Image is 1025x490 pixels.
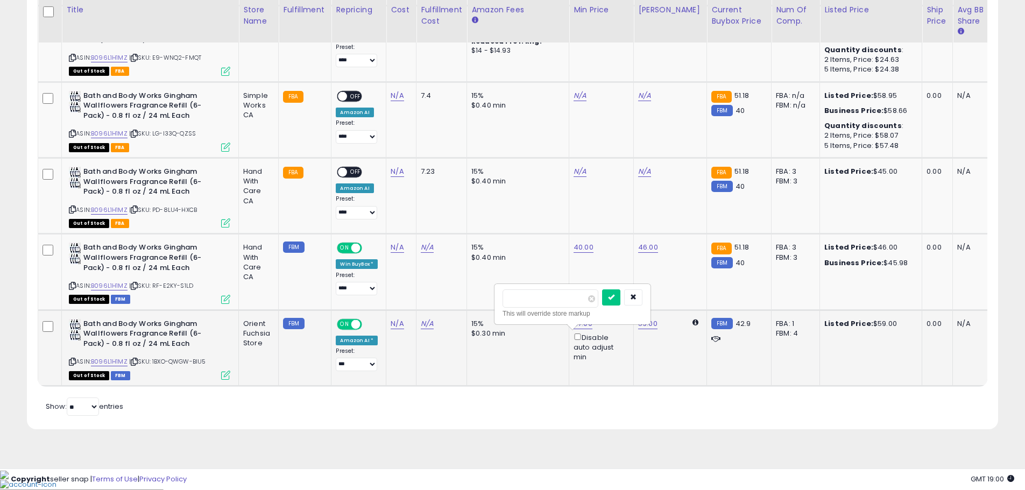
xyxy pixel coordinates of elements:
div: N/A [957,319,993,329]
div: Repricing [336,4,381,16]
span: FBM [111,295,130,304]
div: FBM: 3 [776,253,811,262]
div: ASIN: [69,167,230,226]
span: FBM [111,371,130,380]
div: 5 Items, Price: $24.38 [824,65,914,74]
div: Min Price [574,4,629,16]
div: $45.00 [824,167,914,176]
div: FBA: 1 [776,319,811,329]
div: FBM: 4 [776,329,811,338]
span: 51.18 [734,90,750,101]
small: FBA [283,91,303,103]
div: Win BuyBox * [336,259,378,269]
div: $45.98 [824,258,914,268]
span: FBA [111,67,129,76]
img: 414TQKTtW1L._SL40_.jpg [69,243,81,264]
a: B096L1H1MZ [91,53,128,62]
div: FBA: 3 [776,243,811,252]
div: 2 Items, Price: $24.63 [824,55,914,65]
div: FBM: 3 [776,176,811,186]
small: FBM [711,318,732,329]
div: Preset: [336,119,378,144]
div: : [824,45,914,55]
div: Title [66,4,234,16]
div: Ship Price [927,4,948,27]
div: 0.00 [927,167,944,176]
div: FBA: 3 [776,167,811,176]
div: Amazon AI [336,108,373,117]
a: N/A [391,318,404,329]
div: 15% [471,167,561,176]
b: Quantity discounts [824,120,902,131]
div: 0.00 [927,91,944,101]
a: N/A [421,242,434,253]
b: Quantity discounts [824,45,902,55]
img: 414TQKTtW1L._SL40_.jpg [69,319,81,340]
span: Show: entries [46,401,123,411]
a: 46.00 [638,242,658,253]
span: 42.9 [736,318,751,329]
b: Listed Price: [824,242,873,252]
a: N/A [391,166,404,177]
small: FBM [711,181,732,192]
div: $58.95 [824,91,914,101]
span: | SKU: PD-8LU4-HXCB [129,205,197,214]
span: All listings that are currently out of stock and unavailable for purchase on Amazon [69,219,109,228]
a: N/A [574,166,586,177]
small: FBM [711,257,732,268]
small: FBM [283,318,304,329]
b: Listed Price: [824,318,873,329]
div: FBA: n/a [776,91,811,101]
div: ASIN: [69,319,230,379]
span: 40 [736,258,745,268]
div: $14 - $14.93 [471,46,561,55]
div: Cost [391,4,412,16]
b: Bath and Body Works Gingham Wallflowers Fragrance Refill (6-Pack) - 0.8 fl oz / 24 mL Each [83,167,214,200]
div: ASIN: [69,15,230,74]
div: Amazon AI * [336,336,378,345]
a: N/A [638,166,651,177]
div: Hand With Care CA [243,243,270,282]
div: Num of Comp. [776,4,815,27]
small: FBA [711,91,731,103]
div: Current Buybox Price [711,4,767,27]
div: This will override store markup [503,308,642,319]
a: B096L1H1MZ [91,357,128,366]
div: $0.40 min [471,253,561,262]
a: B096L1H1MZ [91,281,128,290]
div: Preset: [336,347,378,372]
b: Bath and Body Works Gingham Wallflowers Fragrance Refill (6-Pack) - 0.8 fl oz / 24 mL Each [83,243,214,275]
div: Preset: [336,272,378,296]
span: 40 [736,105,745,116]
div: ASIN: [69,243,230,302]
small: Amazon Fees. [471,16,478,25]
div: 15% [471,319,561,329]
div: N/A [957,167,993,176]
span: FBA [111,143,129,152]
span: | SKU: LG-I33Q-QZSS [129,129,196,138]
div: : [824,121,914,131]
span: 40 [736,181,745,191]
span: ON [338,319,352,329]
div: Orient Fuchsia Store [243,319,270,349]
span: All listings that are currently out of stock and unavailable for purchase on Amazon [69,143,109,152]
span: OFF [348,168,365,177]
div: Avg BB Share [957,4,996,27]
a: 40.00 [574,242,593,253]
div: 15% [471,243,561,252]
div: Preset: [336,44,378,68]
span: OFF [360,319,378,329]
a: N/A [391,242,404,253]
div: $0.40 min [471,101,561,110]
div: 0.00 [927,243,944,252]
span: ON [338,244,352,253]
img: 414TQKTtW1L._SL40_.jpg [69,167,81,188]
div: $0.30 min [471,329,561,338]
span: All listings that are currently out of stock and unavailable for purchase on Amazon [69,295,109,304]
span: 51.18 [734,166,750,176]
div: 7.23 [421,167,458,176]
b: Business Price: [824,258,883,268]
span: All listings that are currently out of stock and unavailable for purchase on Amazon [69,67,109,76]
div: Listed Price [824,4,917,16]
span: All listings that are currently out of stock and unavailable for purchase on Amazon [69,371,109,380]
